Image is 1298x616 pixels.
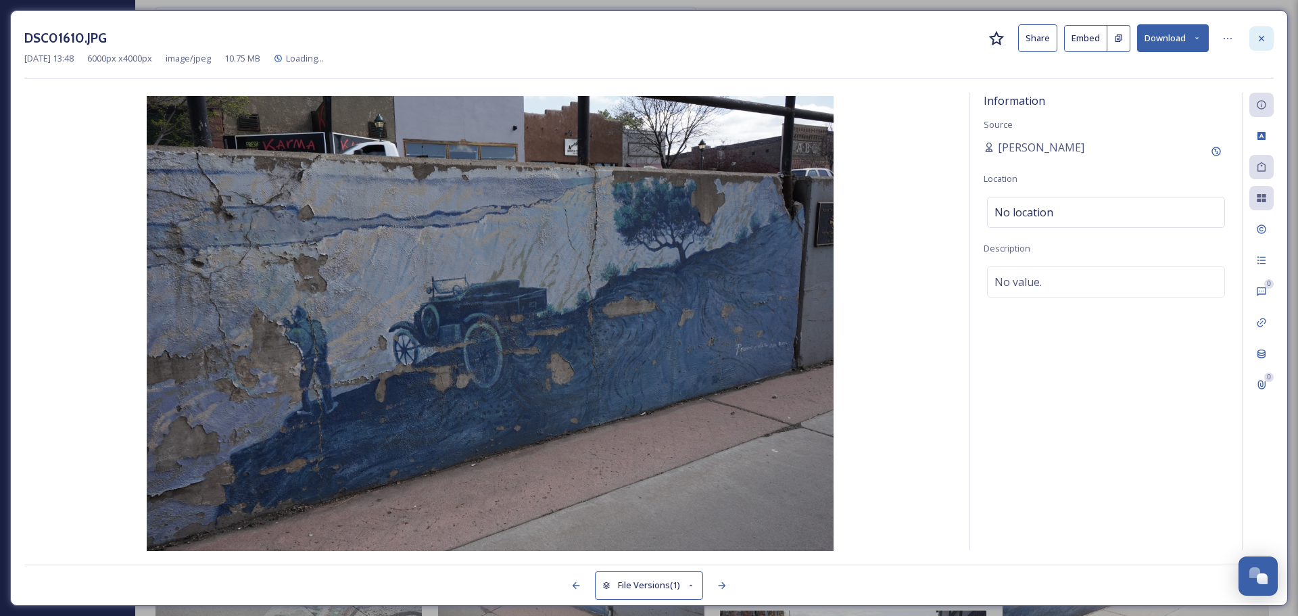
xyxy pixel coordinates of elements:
button: Share [1018,24,1057,52]
div: 0 [1264,373,1274,382]
img: DSC01610.JPG [24,96,956,554]
span: Information [984,93,1045,108]
button: Download [1137,24,1209,52]
span: No value. [994,274,1042,290]
button: Open Chat [1239,556,1278,596]
span: 6000 px x 4000 px [87,52,152,65]
span: Location [984,172,1017,185]
button: File Versions(1) [595,571,703,599]
span: Loading... [286,52,324,64]
span: image/jpeg [166,52,211,65]
span: [PERSON_NAME] [998,139,1084,156]
span: [DATE] 13:48 [24,52,74,65]
h3: DSC01610.JPG [24,28,107,48]
div: 0 [1264,279,1274,289]
button: Embed [1064,25,1107,52]
span: 10.75 MB [224,52,260,65]
span: No location [994,204,1053,220]
span: Description [984,242,1030,254]
span: Source [984,118,1013,131]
